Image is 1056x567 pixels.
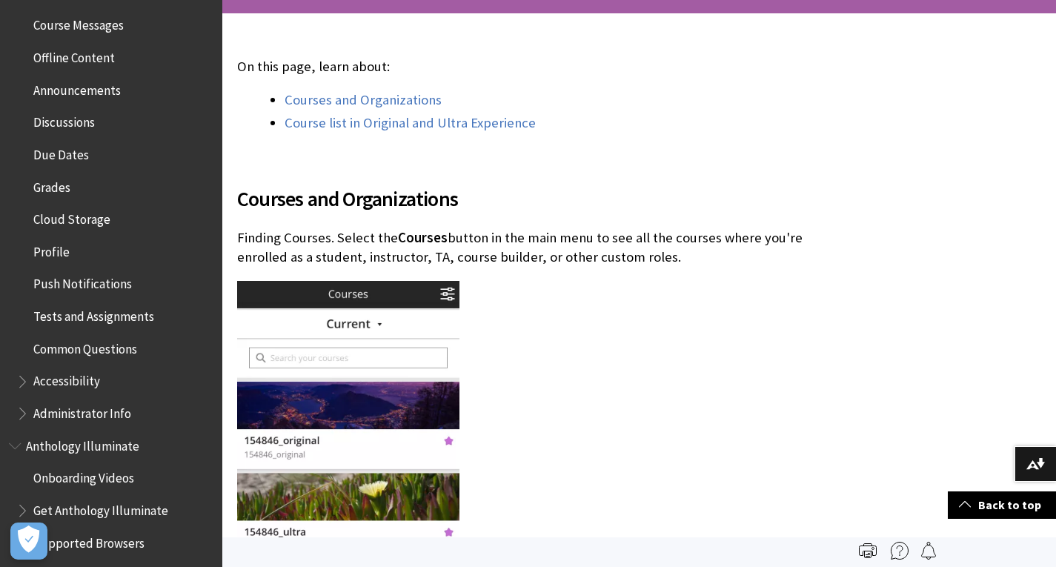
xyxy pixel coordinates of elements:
[33,369,100,389] span: Accessibility
[26,434,139,454] span: Anthology Illuminate
[33,207,110,227] span: Cloud Storage
[33,466,134,486] span: Onboarding Videos
[33,336,137,357] span: Common Questions
[285,114,536,132] a: Course list in Original and Ultra Experience
[891,542,909,560] img: More help
[33,304,154,324] span: Tests and Assignments
[33,78,121,98] span: Announcements
[33,272,132,292] span: Push Notifications
[33,175,70,195] span: Grades
[33,239,70,259] span: Profile
[33,45,115,65] span: Offline Content
[237,183,822,214] span: Courses and Organizations
[33,13,124,33] span: Course Messages
[920,542,937,560] img: Follow this page
[285,91,442,109] a: Courses and Organizations
[859,542,877,560] img: Print
[33,498,168,518] span: Get Anthology Illuminate
[33,531,145,551] span: Supported Browsers
[33,110,95,130] span: Discussions
[948,491,1056,519] a: Back to top
[398,229,448,246] span: Courses
[237,228,822,267] p: Finding Courses. Select the button in the main menu to see all the courses where you're enrolled ...
[33,401,131,421] span: Administrator Info
[237,57,822,76] p: On this page, learn about:
[33,142,89,162] span: Due Dates
[10,523,47,560] button: Open Preferences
